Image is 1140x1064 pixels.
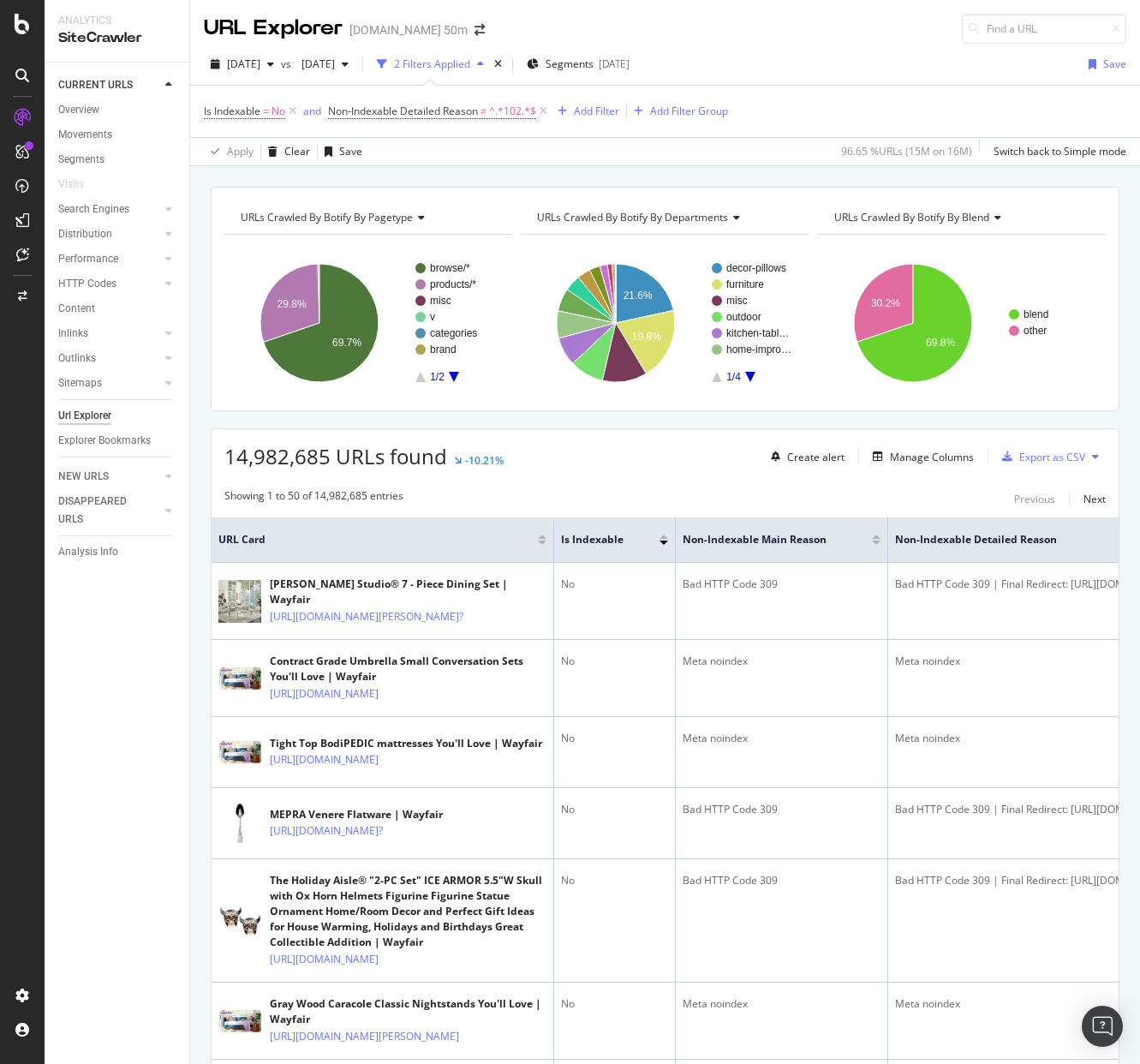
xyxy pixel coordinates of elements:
span: 2025 Aug. 21st [227,57,260,71]
img: main image [218,667,261,690]
div: Manage Columns [890,450,974,464]
div: Gray Wood Caracole Classic Nightstands You'll Love | Wayfair [270,996,546,1027]
text: 30.2% [871,297,900,309]
div: No [561,577,668,592]
div: Explorer Bookmarks [58,432,151,450]
a: Visits [58,176,101,194]
text: outdoor [726,311,761,323]
a: Explorer Bookmarks [58,432,177,450]
div: DISAPPEARED URLS [58,493,145,529]
a: HTTP Codes [58,275,160,293]
a: [URL][DOMAIN_NAME] [270,751,379,768]
button: Clear [261,138,310,165]
div: Add Filter [574,104,619,118]
text: other [1024,325,1047,337]
div: MEPRA Venere Flatware | Wayfair [270,807,457,822]
div: Bad HTTP Code 309 [683,873,880,888]
span: 2025 Jul. 24th [295,57,335,71]
div: Open Intercom Messenger [1082,1006,1123,1047]
button: and [303,103,321,119]
span: ≠ [480,104,486,118]
div: No [561,873,668,888]
div: Bad HTTP Code 309 [683,802,880,817]
button: Next [1083,488,1106,509]
div: No [561,802,668,817]
button: Segments[DATE] [520,51,636,78]
button: Previous [1014,488,1055,509]
span: URLs Crawled By Botify By pagetype [241,210,413,224]
text: 21.6% [624,290,653,302]
a: [URL][DOMAIN_NAME][PERSON_NAME] [270,1028,459,1045]
div: Export as CSV [1019,450,1085,464]
a: Search Engines [58,200,160,218]
div: Meta noindex [683,731,880,746]
div: URL Explorer [204,14,343,43]
a: Inlinks [58,325,160,343]
text: kitchen-tabl… [726,327,789,339]
a: [URL][DOMAIN_NAME] [270,951,379,968]
div: and [303,104,321,118]
div: Distribution [58,225,112,243]
text: 69.7% [332,337,361,349]
span: Segments [546,57,594,71]
div: No [561,996,668,1012]
button: [DATE] [295,51,355,78]
div: Save [1103,57,1126,71]
div: Tight Top BodiPEDIC mattresses You'll Love | Wayfair [270,736,542,751]
img: main image [218,741,261,763]
div: Create alert [787,450,845,464]
a: Movements [58,126,177,144]
span: Is Indexable [561,532,634,547]
text: 19.8% [632,331,661,343]
img: main image [218,900,261,942]
div: Next [1083,492,1106,506]
button: Apply [204,138,254,165]
div: Save [339,144,362,158]
div: 96.65 % URLs ( 15M on 16M ) [841,144,972,158]
span: URLs Crawled By Botify By blend [834,210,989,224]
div: [DOMAIN_NAME] 50m [349,21,468,39]
span: 14,982,685 URLs found [224,442,447,470]
div: Contract Grade Umbrella Small Conversation Sets You'll Love | Wayfair [270,654,546,684]
svg: A chart. [818,248,1106,398]
a: [URL][DOMAIN_NAME]? [270,822,383,840]
text: decor-pillows [726,262,786,274]
div: Outlinks [58,350,96,368]
a: [URL][DOMAIN_NAME] [270,685,379,702]
div: [DATE] [599,57,630,71]
div: Meta noindex [683,996,880,1012]
a: Performance [58,250,160,268]
text: home-impro… [726,344,791,356]
span: No [272,99,285,123]
a: Url Explorer [58,407,177,425]
a: Overview [58,101,177,119]
text: blend [1024,308,1048,320]
h4: URLs Crawled By Botify By departments [534,204,793,231]
div: -10.21% [465,453,504,468]
span: Non-Indexable Detailed Reason [328,104,478,118]
div: times [491,56,505,73]
svg: A chart. [521,248,809,398]
span: URLs Crawled By Botify By departments [537,210,728,224]
a: Segments [58,151,177,169]
svg: A chart. [224,248,512,398]
button: Create alert [764,443,845,470]
span: = [263,104,269,118]
div: HTTP Codes [58,275,116,293]
div: Segments [58,151,104,169]
button: Save [1082,51,1126,78]
div: Url Explorer [58,407,111,425]
button: Switch back to Simple mode [987,138,1126,165]
div: Switch back to Simple mode [994,144,1126,158]
div: NEW URLS [58,468,109,486]
span: Is Indexable [204,104,260,118]
div: No [561,731,668,746]
text: browse/* [430,262,470,274]
h4: URLs Crawled By Botify By pagetype [237,204,497,231]
span: URL Card [218,532,534,547]
div: Inlinks [58,325,88,343]
text: 1/4 [726,371,741,383]
a: Outlinks [58,350,160,368]
text: 69.8% [926,337,955,349]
